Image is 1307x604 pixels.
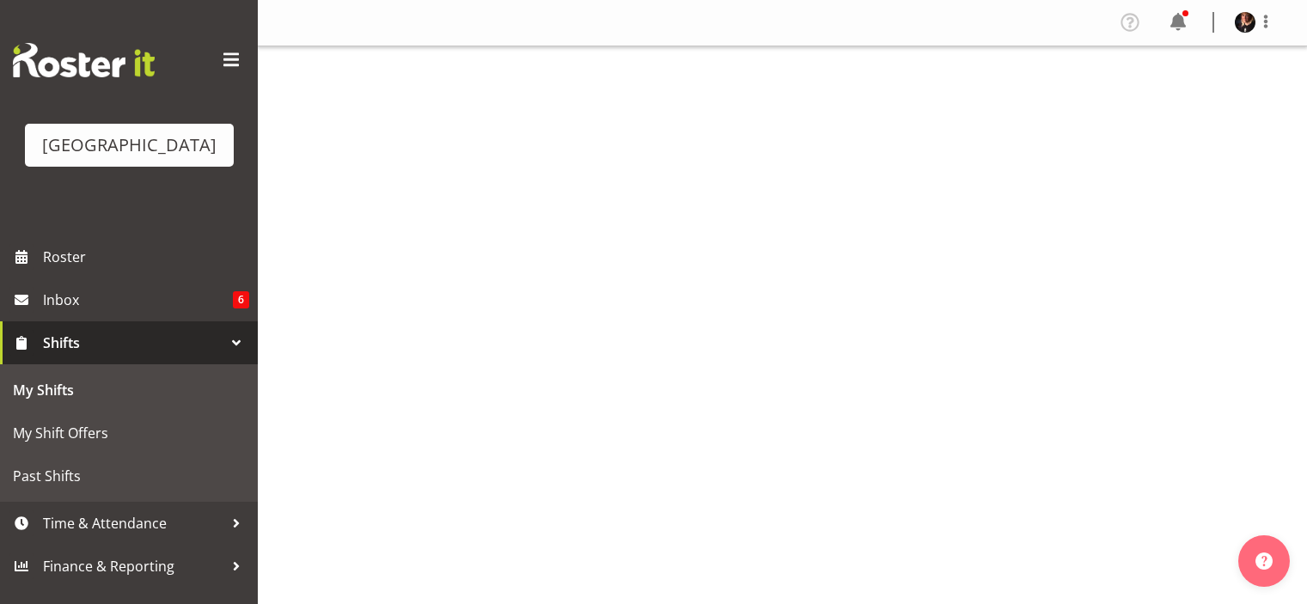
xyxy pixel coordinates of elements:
span: Shifts [43,330,223,356]
span: Finance & Reporting [43,553,223,579]
a: Past Shifts [4,455,253,497]
div: [GEOGRAPHIC_DATA] [42,132,217,158]
span: Inbox [43,287,233,313]
img: Rosterit website logo [13,43,155,77]
span: My Shifts [13,377,245,403]
span: Roster [43,244,249,270]
a: My Shift Offers [4,412,253,455]
span: My Shift Offers [13,420,245,446]
span: Past Shifts [13,463,245,489]
img: michelle-englehardt77a61dd232cbae36c93d4705c8cf7ee3.png [1235,12,1255,33]
img: help-xxl-2.png [1255,552,1273,570]
span: Time & Attendance [43,510,223,536]
a: My Shifts [4,369,253,412]
span: 6 [233,291,249,308]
